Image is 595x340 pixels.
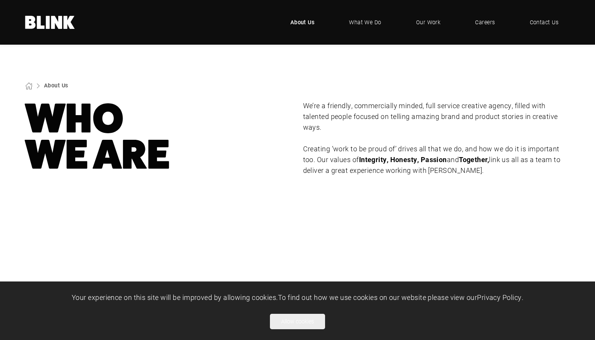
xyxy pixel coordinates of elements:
a: Home [25,16,75,29]
span: Careers [475,18,495,27]
span: About Us [290,18,315,27]
a: What We Do [337,11,393,34]
a: Our Work [405,11,452,34]
span: What We Do [349,18,381,27]
strong: Together, [459,155,489,164]
strong: Integrity, Honesty, Passion [359,155,447,164]
a: Careers [464,11,506,34]
a: Contact Us [518,11,570,34]
h1: Who We Are [25,100,292,173]
span: Our Work [416,18,441,27]
a: About Us [44,82,68,89]
p: We’re a friendly, commercially minded, full service creative agency, filled with talented people ... [303,100,570,133]
a: About Us [279,11,326,34]
span: Your experience on this site will be improved by allowing cookies. To find out how we use cookies... [72,293,523,302]
a: Privacy Policy [477,293,521,302]
span: Contact Us [530,18,559,27]
button: Allow cookies [270,314,325,329]
p: Creating ‘work to be proud of’ drives all that we do, and how we do it is important too. Our valu... [303,144,570,176]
